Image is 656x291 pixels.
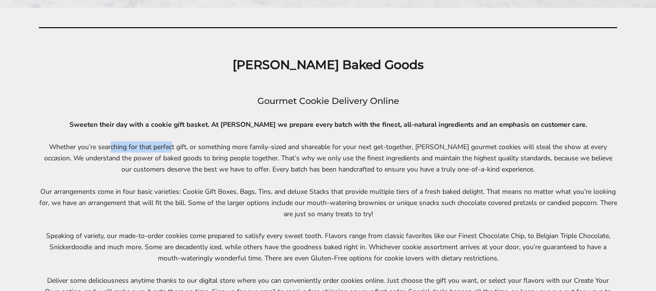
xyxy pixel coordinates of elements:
strong: Sweeten their day with a cookie gift basket. At [PERSON_NAME] we prepare every batch with the fin... [69,120,587,129]
p: Speaking of variety, our made-to-order cookies come prepared to satisfy every sweet tooth. Flavor... [39,230,617,264]
strong: [PERSON_NAME] Baked Goods [233,57,424,72]
h3: Gourmet Cookie Delivery Online [39,94,617,109]
p: Our arrangements come in four basic varieties: Cookie Gift Boxes, Bags, Tins, and deluxe Stacks t... [39,186,617,220]
p: Whether you’re searching for that perfect gift, or something more family-sized and shareable for ... [39,141,617,175]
